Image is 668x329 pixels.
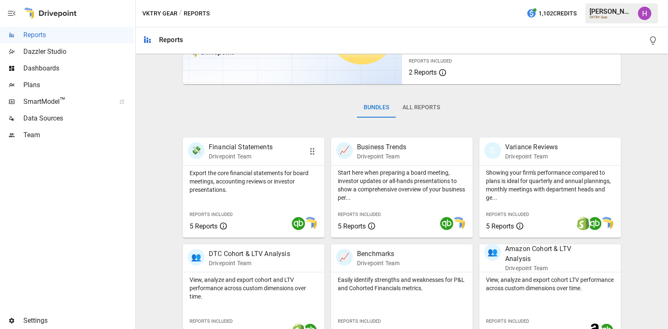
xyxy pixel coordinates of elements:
[23,130,134,140] span: Team
[179,8,182,19] div: /
[357,142,406,152] p: Business Trends
[505,152,558,161] p: Drivepoint Team
[338,319,381,324] span: Reports Included
[590,15,633,19] div: VKTRY Gear
[588,217,602,230] img: quickbooks
[357,152,406,161] p: Drivepoint Team
[23,80,134,90] span: Plans
[600,217,613,230] img: smart model
[486,276,614,292] p: View, analyze and export cohort LTV performance across custom dimensions over time.
[23,97,110,107] span: SmartModel
[209,259,290,267] p: Drivepoint Team
[577,217,590,230] img: shopify
[409,58,452,64] span: Reports Included
[23,316,134,326] span: Settings
[523,6,580,21] button: 1,102Credits
[190,222,218,230] span: 5 Reports
[336,142,353,159] div: 📈
[190,276,318,301] p: View, analyze and export cohort and LTV performance across custom dimensions over time.
[336,249,353,266] div: 📈
[159,36,183,44] div: Reports
[484,244,501,261] div: 👥
[452,217,465,230] img: smart model
[188,249,205,266] div: 👥
[486,222,514,230] span: 5 Reports
[409,68,437,76] span: 2 Reports
[338,222,366,230] span: 5 Reports
[486,319,529,324] span: Reports Included
[209,152,273,161] p: Drivepoint Team
[505,244,594,264] p: Amazon Cohort & LTV Analysis
[357,98,396,118] button: Bundles
[539,8,577,19] span: 1,102 Credits
[23,63,134,73] span: Dashboards
[23,30,134,40] span: Reports
[209,142,273,152] p: Financial Statements
[638,7,651,20] img: Harry Antonio
[190,212,233,217] span: Reports Included
[484,142,501,159] div: 🗓
[188,142,205,159] div: 💸
[590,8,633,15] div: [PERSON_NAME]
[396,98,447,118] button: All Reports
[486,168,614,202] p: Showing your firm's performance compared to plans is ideal for quarterly and annual plannings, mo...
[23,113,134,123] span: Data Sources
[190,169,318,194] p: Export the core financial statements for board meetings, accounting reviews or investor presentat...
[304,217,317,230] img: smart model
[338,276,466,292] p: Easily identify strengths and weaknesses for P&L and Cohorted Financials metrics.
[338,212,381,217] span: Reports Included
[209,249,290,259] p: DTC Cohort & LTV Analysis
[190,319,233,324] span: Reports Included
[633,2,656,25] button: Harry Antonio
[142,8,177,19] button: VKTRY Gear
[440,217,453,230] img: quickbooks
[60,95,66,106] span: ™
[23,47,134,57] span: Dazzler Studio
[357,259,400,267] p: Drivepoint Team
[357,249,400,259] p: Benchmarks
[505,264,594,272] p: Drivepoint Team
[292,217,305,230] img: quickbooks
[486,212,529,217] span: Reports Included
[338,168,466,202] p: Start here when preparing a board meeting, investor updates or all-hands presentations to show a ...
[505,142,558,152] p: Variance Reviews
